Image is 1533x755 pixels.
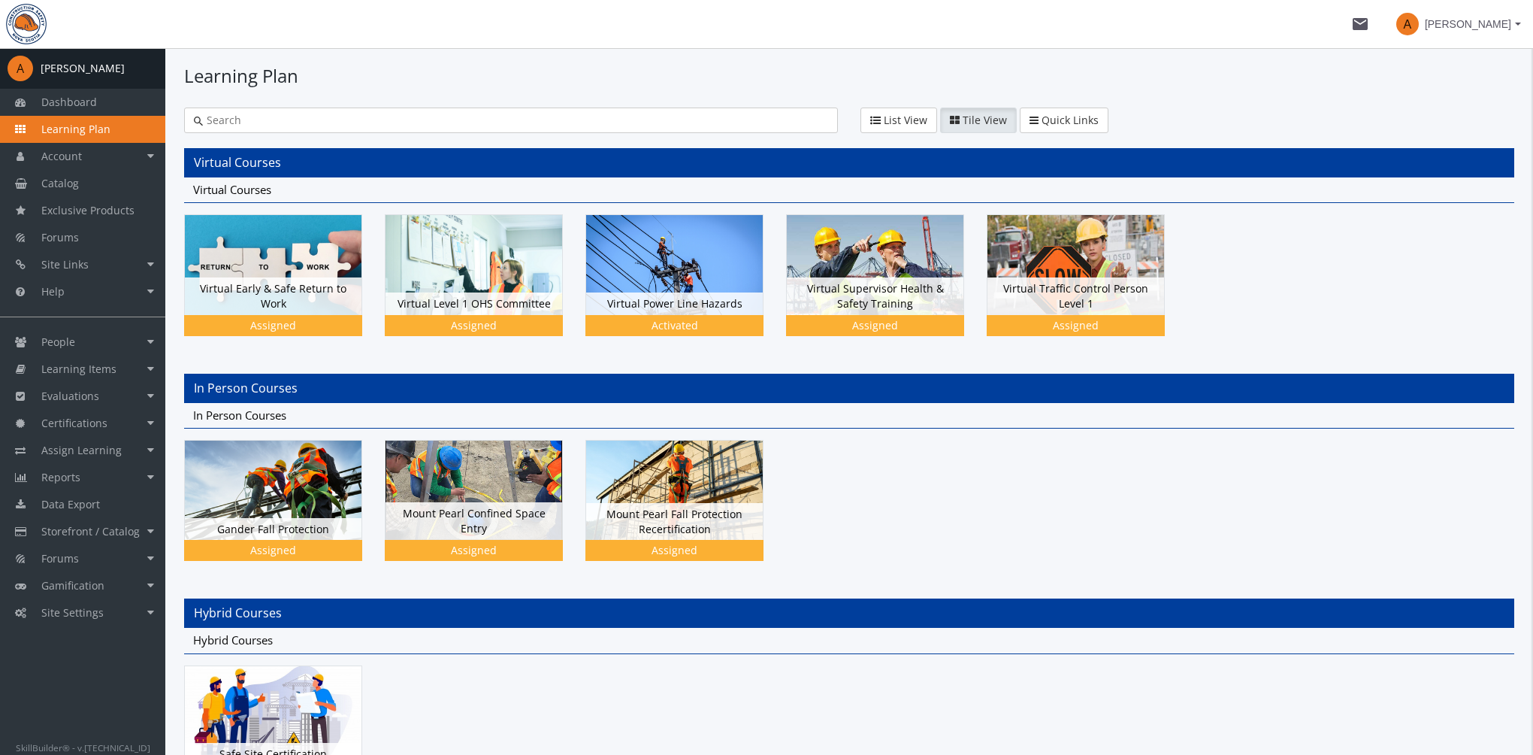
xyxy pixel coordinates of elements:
[187,318,359,333] div: Assigned
[41,176,79,190] span: Catalog
[185,277,361,314] div: Virtual Early & Safe Return to Work
[41,203,135,217] span: Exclusive Products
[41,416,107,430] span: Certifications
[194,154,281,171] span: Virtual Courses
[1396,13,1419,35] span: A
[41,497,100,511] span: Data Export
[194,380,298,396] span: In Person Courses
[41,470,80,484] span: Reports
[193,408,286,423] span: In Person Courses
[8,56,33,81] span: A
[41,443,122,457] span: Assign Learning
[987,214,1187,358] div: Virtual Traffic Control Person Level 1
[41,578,104,593] span: Gamification
[1425,11,1511,38] span: [PERSON_NAME]
[41,284,65,299] span: Help
[884,113,927,127] span: List View
[193,182,271,197] span: Virtual Courses
[41,389,99,403] span: Evaluations
[787,277,963,314] div: Virtual Supervisor Health & Safety Training
[41,61,125,76] div: [PERSON_NAME]
[41,122,110,136] span: Learning Plan
[386,293,562,315] div: Virtual Level 1 OHS Committee
[41,335,75,349] span: People
[184,440,385,584] div: Gander Fall Protection
[789,318,961,333] div: Assigned
[585,214,786,358] div: Virtual Power Line Hazards
[585,440,786,584] div: Mount Pearl Fall Protection Recertification
[193,632,273,647] span: Hybrid Courses
[203,113,828,128] input: Search
[385,440,585,584] div: Mount Pearl Confined Space Entry
[41,257,89,271] span: Site Links
[963,113,1007,127] span: Tile View
[41,362,116,376] span: Learning Items
[41,230,79,244] span: Forums
[990,318,1162,333] div: Assigned
[41,149,82,163] span: Account
[184,214,385,358] div: Virtual Early & Safe Return to Work
[586,503,763,540] div: Mount Pearl Fall Protection Recertification
[987,277,1164,314] div: Virtual Traffic Control Person Level 1
[588,318,760,333] div: Activated
[41,95,97,109] span: Dashboard
[586,293,763,315] div: Virtual Power Line Hazards
[41,551,79,565] span: Forums
[1042,113,1099,127] span: Quick Links
[588,543,760,558] div: Assigned
[41,605,104,620] span: Site Settings
[386,502,562,539] div: Mount Pearl Confined Space Entry
[388,543,560,558] div: Assigned
[185,518,361,541] div: Gander Fall Protection
[187,543,359,558] div: Assigned
[16,741,150,753] small: SkillBuilder® - v.[TECHNICAL_ID]
[41,524,140,538] span: Storefront / Catalog
[385,214,585,358] div: Virtual Level 1 OHS Committee
[184,63,1514,89] h1: Learning Plan
[194,605,282,621] span: Hybrid Courses
[786,214,987,358] div: Virtual Supervisor Health & Safety Training
[1351,15,1369,33] mat-icon: mail
[388,318,560,333] div: Assigned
